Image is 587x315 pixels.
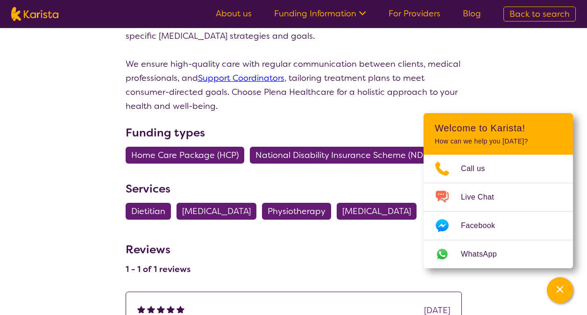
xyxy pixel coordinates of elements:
a: Home Care Package (HCP) [126,150,250,161]
span: [MEDICAL_DATA] [182,203,251,220]
h3: Reviews [126,236,191,258]
h3: Services [126,180,462,197]
p: We ensure high-quality care with regular communication between clients, medical professionals, an... [126,57,462,113]
a: About us [216,8,252,19]
img: fullstar [167,305,175,313]
span: Physiotherapy [268,203,325,220]
button: Channel Menu [547,277,573,303]
span: WhatsApp [461,247,508,261]
p: How can we help you [DATE]? [435,137,562,145]
span: Dietitian [131,203,165,220]
a: Physiotherapy [262,206,337,217]
a: Blog [463,8,481,19]
a: [MEDICAL_DATA] [177,206,262,217]
img: fullstar [157,305,165,313]
a: Funding Information [274,8,366,19]
img: fullstar [177,305,184,313]
img: fullstar [147,305,155,313]
a: For Providers [389,8,440,19]
a: [MEDICAL_DATA] [337,206,422,217]
span: [MEDICAL_DATA] [342,203,411,220]
span: Facebook [461,219,506,233]
span: Home Care Package (HCP) [131,147,239,164]
ul: Choose channel [424,155,573,268]
span: Back to search [509,8,570,20]
h3: Funding types [126,124,462,141]
div: Channel Menu [424,113,573,268]
a: National Disability Insurance Scheme (NDIS) [250,150,444,161]
a: Dietitian [126,206,177,217]
span: National Disability Insurance Scheme (NDIS) [255,147,432,164]
h4: 1 - 1 of 1 reviews [126,264,191,275]
img: fullstar [137,305,145,313]
a: Web link opens in a new tab. [424,240,573,268]
span: Live Chat [461,190,505,204]
a: Back to search [503,7,576,21]
a: Support Coordinators [198,72,284,84]
img: Karista logo [11,7,58,21]
span: Call us [461,162,496,176]
h2: Welcome to Karista! [435,122,562,134]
